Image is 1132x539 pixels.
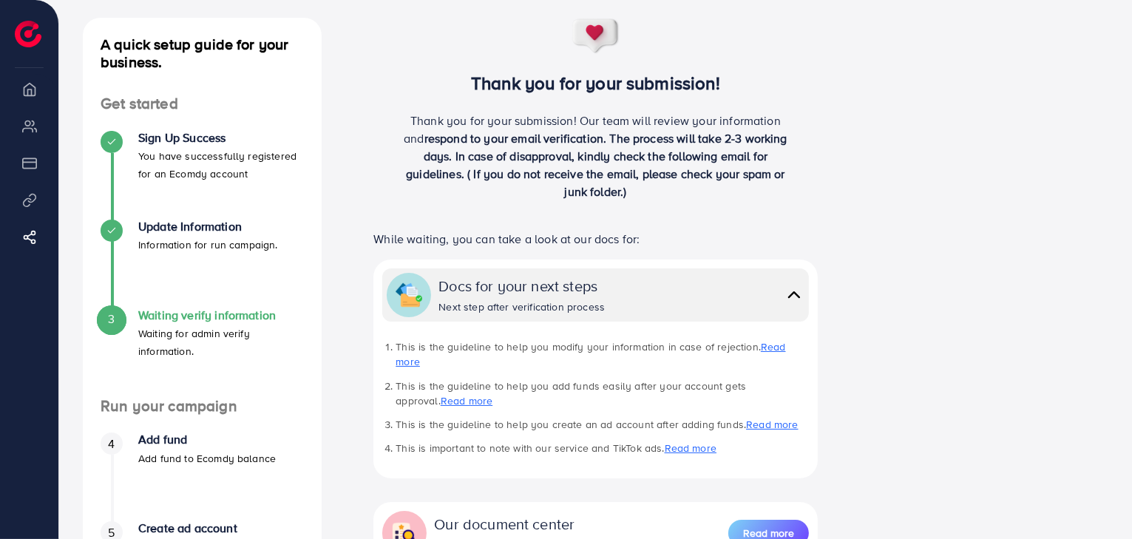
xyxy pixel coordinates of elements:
[138,450,276,467] p: Add fund to Ecomdy balance
[396,379,808,409] li: This is the guideline to help you add funds easily after your account gets approval.
[138,521,304,535] h4: Create ad account
[665,441,716,455] a: Read more
[108,435,115,452] span: 4
[349,72,842,94] h3: Thank you for your submission!
[396,417,808,432] li: This is the guideline to help you create an ad account after adding funds.
[572,18,620,55] img: success
[138,433,276,447] h4: Add fund
[15,21,41,47] img: logo
[396,339,785,369] a: Read more
[138,131,304,145] h4: Sign Up Success
[83,433,322,521] li: Add fund
[434,513,658,535] div: Our document center
[373,230,817,248] p: While waiting, you can take a look at our docs for:
[438,299,605,314] div: Next step after verification process
[396,339,808,370] li: This is the guideline to help you modify your information in case of rejection.
[138,308,304,322] h4: Waiting verify information
[83,397,322,416] h4: Run your campaign
[438,275,605,296] div: Docs for your next steps
[746,417,798,432] a: Read more
[441,393,492,408] a: Read more
[83,95,322,113] h4: Get started
[108,311,115,328] span: 3
[396,282,422,308] img: collapse
[1069,472,1121,528] iframe: Chat
[406,130,787,200] span: respond to your email verification. The process will take 2-3 working days. In case of disapprova...
[784,284,804,305] img: collapse
[138,325,304,360] p: Waiting for admin verify information.
[138,220,278,234] h4: Update Information
[83,220,322,308] li: Update Information
[399,112,793,200] p: Thank you for your submission! Our team will review your information and
[396,441,808,455] li: This is important to note with our service and TikTok ads.
[83,308,322,397] li: Waiting verify information
[138,147,304,183] p: You have successfully registered for an Ecomdy account
[83,131,322,220] li: Sign Up Success
[138,236,278,254] p: Information for run campaign.
[83,35,322,71] h4: A quick setup guide for your business.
